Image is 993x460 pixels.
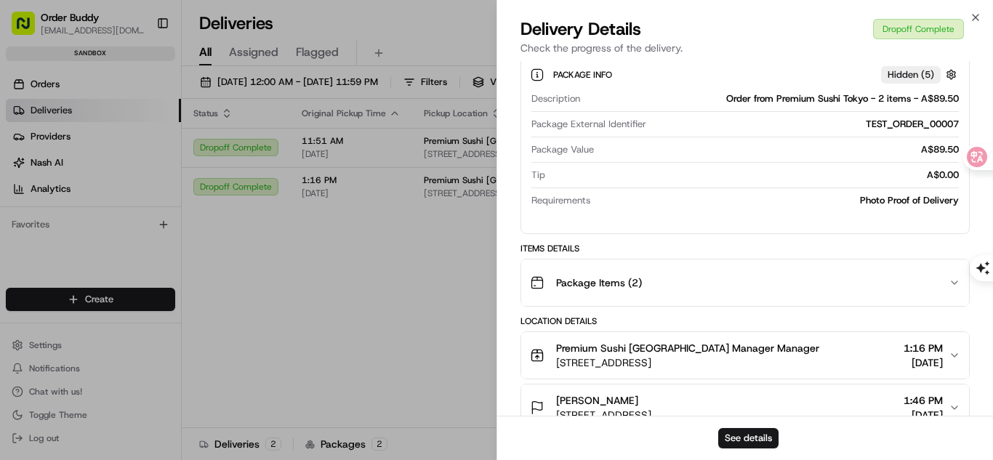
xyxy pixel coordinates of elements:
[888,68,934,81] span: Hidden ( 5 )
[556,341,819,355] span: Premium Sushi [GEOGRAPHIC_DATA] Manager Manager
[247,143,265,161] button: Start new chat
[521,384,969,431] button: [PERSON_NAME][STREET_ADDRESS]1:46 PM[DATE]
[123,212,134,224] div: 💻
[520,243,970,254] div: Items Details
[553,69,615,81] span: Package Info
[521,332,969,379] button: Premium Sushi [GEOGRAPHIC_DATA] Manager Manager[STREET_ADDRESS]1:16 PM[DATE]
[531,169,545,182] span: Tip
[49,139,238,153] div: Start new chat
[521,259,969,306] button: Package Items (2)
[15,212,26,224] div: 📗
[531,92,580,105] span: Description
[531,143,594,156] span: Package Value
[600,143,959,156] div: A$89.50
[102,246,176,257] a: Powered byPylon
[881,65,960,84] button: Hidden (5)
[904,355,943,370] span: [DATE]
[49,153,184,165] div: We're available if you need us!
[15,58,265,81] p: Welcome 👋
[556,355,819,370] span: [STREET_ADDRESS]
[145,246,176,257] span: Pylon
[652,118,959,131] div: TEST_ORDER_00007
[556,393,638,408] span: [PERSON_NAME]
[520,41,970,55] p: Check the progress of the delivery.
[531,118,646,131] span: Package External Identifier
[904,393,943,408] span: 1:46 PM
[520,17,641,41] span: Delivery Details
[531,194,590,207] span: Requirements
[520,315,970,327] div: Location Details
[137,211,233,225] span: API Documentation
[556,275,642,290] span: Package Items ( 2 )
[15,15,44,44] img: Nash
[551,169,959,182] div: A$0.00
[29,211,111,225] span: Knowledge Base
[117,205,239,231] a: 💻API Documentation
[904,408,943,422] span: [DATE]
[556,408,651,422] span: [STREET_ADDRESS]
[9,205,117,231] a: 📗Knowledge Base
[718,428,779,448] button: See details
[38,94,240,109] input: Clear
[586,92,959,105] div: Order from Premium Sushi Tokyo - 2 items - A$89.50
[904,341,943,355] span: 1:16 PM
[15,139,41,165] img: 1736555255976-a54dd68f-1ca7-489b-9aae-adbdc363a1c4
[596,194,959,207] div: Photo Proof of Delivery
